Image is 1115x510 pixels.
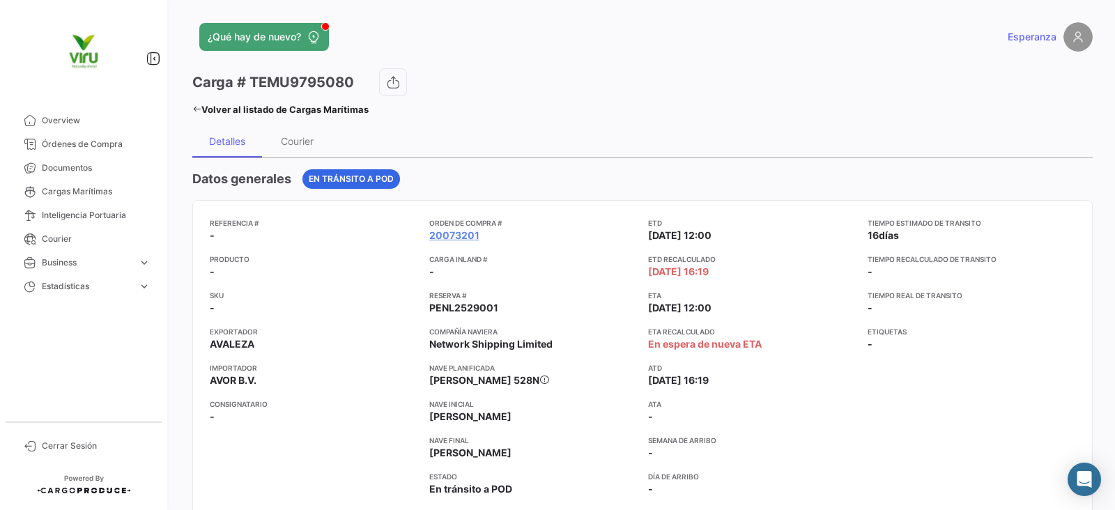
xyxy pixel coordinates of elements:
a: Volver al listado de Cargas Marítimas [192,100,369,119]
span: Cargas Marítimas [42,185,151,198]
app-card-info-title: Compañía naviera [429,326,638,337]
span: [DATE] 12:00 [648,301,712,315]
a: 20073201 [429,229,479,242]
app-card-info-title: Nave final [429,435,638,446]
app-card-info-title: ETA Recalculado [648,326,856,337]
span: días [879,229,899,241]
app-card-info-title: SKU [210,290,418,301]
app-card-info-title: Tiempo recalculado de transito [868,254,1076,265]
app-card-info-title: Nave inicial [429,399,638,410]
span: Overview [42,114,151,127]
span: AVOR B.V. [210,373,256,387]
span: En tránsito a POD [309,173,394,185]
span: - [648,410,653,424]
span: Business [42,256,132,269]
app-card-info-title: Carga inland # [429,254,638,265]
span: [DATE] 16:19 [648,373,709,387]
span: - [429,265,434,279]
span: [PERSON_NAME] [429,410,512,424]
a: Courier [11,227,156,251]
span: 16 [868,229,879,241]
a: Órdenes de Compra [11,132,156,156]
app-card-info-title: Tiempo estimado de transito [868,217,1076,229]
span: Cerrar Sesión [42,440,151,452]
a: Documentos [11,156,156,180]
span: En tránsito a POD [429,482,512,496]
app-card-info-title: Consignatario [210,399,418,410]
span: - [868,337,872,351]
div: Detalles [209,135,245,147]
span: [DATE] 16:19 [648,265,709,279]
app-card-info-title: ATD [648,362,856,373]
span: [PERSON_NAME] [429,446,512,460]
button: ¿Qué hay de nuevo? [199,23,329,51]
span: - [648,446,653,460]
app-card-info-title: Tiempo real de transito [868,290,1076,301]
app-card-info-title: Importador [210,362,418,373]
span: - [210,301,215,315]
span: AVALEZA [210,337,254,351]
a: Inteligencia Portuaria [11,203,156,227]
app-card-info-title: ETD [648,217,856,229]
app-card-info-title: ETA [648,290,856,301]
span: PENL2529001 [429,301,498,315]
span: - [648,482,653,496]
span: [DATE] 12:00 [648,229,712,242]
app-card-info-title: Reserva # [429,290,638,301]
span: Documentos [42,162,151,174]
app-card-info-title: ATA [648,399,856,410]
span: expand_more [138,256,151,269]
span: Inteligencia Portuaria [42,209,151,222]
span: Órdenes de Compra [42,138,151,150]
a: Cargas Marítimas [11,180,156,203]
span: - [210,229,215,242]
span: - [210,265,215,279]
span: Esperanza [1008,30,1056,44]
div: Abrir Intercom Messenger [1068,463,1101,496]
span: ¿Qué hay de nuevo? [208,30,301,44]
span: - [868,302,872,314]
h3: Carga # TEMU9795080 [192,72,354,92]
span: expand_more [138,280,151,293]
app-card-info-title: Referencia # [210,217,418,229]
h4: Datos generales [192,169,291,189]
a: Overview [11,109,156,132]
app-card-info-title: ETD Recalculado [648,254,856,265]
span: [PERSON_NAME] 528N [429,374,539,386]
img: placeholder-user.png [1063,22,1093,52]
app-card-info-title: Día de Arribo [648,471,856,482]
app-card-info-title: Etiquetas [868,326,1076,337]
app-card-info-title: Semana de Arribo [648,435,856,446]
app-card-info-title: Estado [429,471,638,482]
span: - [210,410,215,424]
span: Estadísticas [42,280,132,293]
app-card-info-title: Exportador [210,326,418,337]
app-card-info-title: Orden de Compra # [429,217,638,229]
app-card-info-title: Producto [210,254,418,265]
div: Courier [281,135,314,147]
span: - [868,265,872,277]
img: viru.png [49,17,118,86]
app-card-info-title: Nave planificada [429,362,638,373]
span: Courier [42,233,151,245]
span: Network Shipping Limited [429,337,553,351]
span: En espera de nueva ETA [648,337,762,351]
